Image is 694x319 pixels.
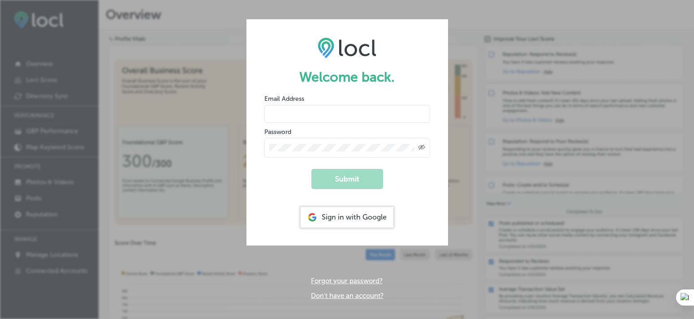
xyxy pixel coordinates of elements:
[311,292,384,300] a: Don't have an account?
[318,37,376,58] img: LOCL logo
[311,169,383,189] button: Submit
[301,207,393,228] div: Sign in with Google
[264,69,430,85] h1: Welcome back.
[418,144,425,152] span: Toggle password visibility
[264,95,304,103] label: Email Address
[311,277,383,285] a: Forgot your password?
[264,128,291,136] label: Password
